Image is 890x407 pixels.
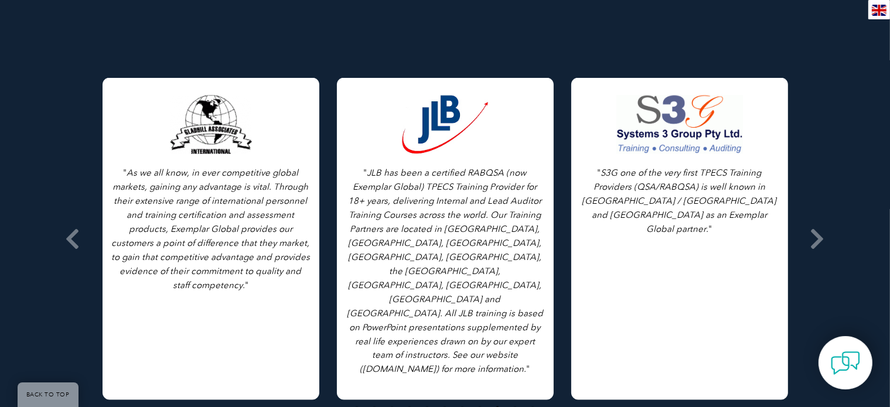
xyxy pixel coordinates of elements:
[872,5,886,16] img: en
[347,167,543,375] i: JLB has been a certified RABQSA (now Exemplar Global) TPECS Training Provider for 18+ years, deli...
[582,167,777,234] i: S3G one of the very first TPECS Training Providers (QSA/RABQSA) is well known in [GEOGRAPHIC_DATA...
[111,166,311,292] p: " "
[580,166,779,236] p: " "
[111,167,310,290] i: As we all know, in ever competitive global markets, gaining any advantage is vital. Through their...
[18,382,79,407] a: BACK TO TOP
[346,166,545,377] p: " "
[831,348,860,378] img: contact-chat.png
